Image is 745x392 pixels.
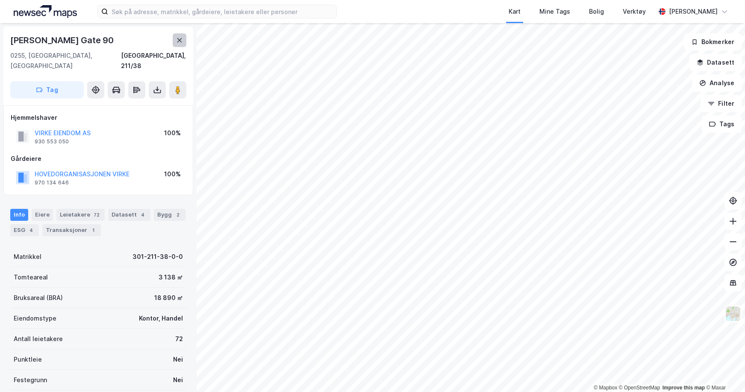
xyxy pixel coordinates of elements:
a: Improve this map [663,385,705,391]
div: Punktleie [14,354,42,365]
div: [GEOGRAPHIC_DATA], 211/38 [121,50,186,71]
button: Tags [702,116,742,133]
div: Leietakere [56,209,105,221]
div: Eiere [32,209,53,221]
div: Matrikkel [14,252,41,262]
div: Info [10,209,28,221]
input: Søk på adresse, matrikkel, gårdeiere, leietakere eller personer [108,5,336,18]
div: Nei [173,375,183,385]
div: Tomteareal [14,272,48,282]
div: 3 138 ㎡ [159,272,183,282]
a: Mapbox [594,385,617,391]
button: Analyse [692,74,742,92]
div: Mine Tags [539,6,570,17]
div: 100% [164,128,181,138]
div: Hjemmelshaver [11,113,186,123]
div: Festegrunn [14,375,47,385]
div: ESG [10,224,39,236]
div: Verktøy [623,6,646,17]
div: 4 [27,226,35,235]
div: 930 553 050 [35,138,69,145]
div: 0255, [GEOGRAPHIC_DATA], [GEOGRAPHIC_DATA] [10,50,121,71]
div: 4 [138,211,147,219]
div: Kart [509,6,521,17]
button: Datasett [689,54,742,71]
div: 72 [175,334,183,344]
img: Z [725,306,741,322]
div: Datasett [108,209,150,221]
div: 100% [164,169,181,179]
div: 970 134 646 [35,179,69,186]
div: Nei [173,354,183,365]
div: Antall leietakere [14,334,63,344]
div: Gårdeiere [11,154,186,164]
button: Bokmerker [684,33,742,50]
div: 2 [174,211,182,219]
div: Eiendomstype [14,313,56,324]
button: Filter [701,95,742,112]
iframe: Chat Widget [702,351,745,392]
div: Bygg [154,209,186,221]
a: OpenStreetMap [619,385,660,391]
div: 301-211-38-0-0 [133,252,183,262]
div: Kontor, Handel [139,313,183,324]
div: [PERSON_NAME] Gate 90 [10,33,115,47]
div: 1 [89,226,97,235]
div: 72 [92,211,101,219]
button: Tag [10,81,84,98]
div: 18 890 ㎡ [154,293,183,303]
img: logo.a4113a55bc3d86da70a041830d287a7e.svg [14,5,77,18]
div: Bolig [589,6,604,17]
div: Bruksareal (BRA) [14,293,63,303]
div: [PERSON_NAME] [669,6,718,17]
div: Transaksjoner [42,224,101,236]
